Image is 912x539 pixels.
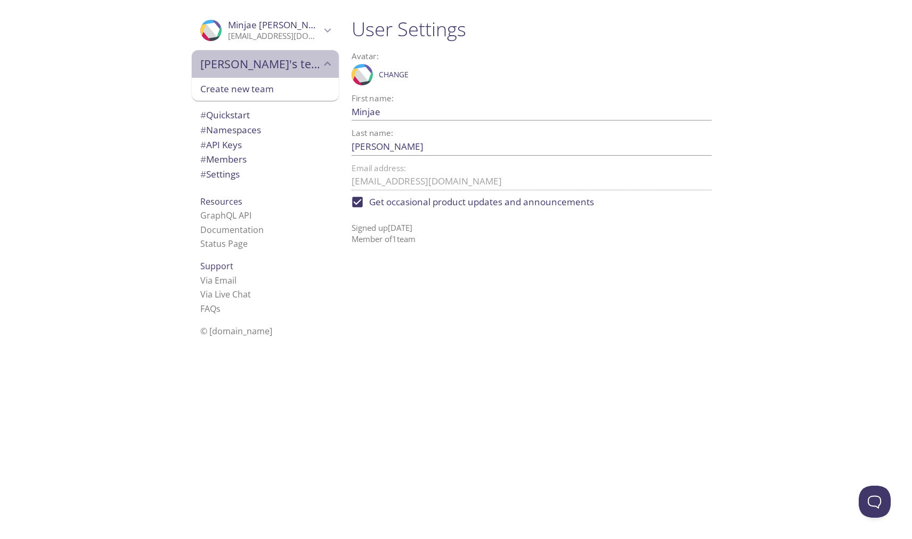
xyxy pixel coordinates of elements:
[200,109,250,121] span: Quickstart
[200,275,237,286] a: Via Email
[352,94,394,102] label: First name:
[216,303,221,315] span: s
[859,486,891,518] iframe: Help Scout Beacon - Open
[192,167,339,182] div: Team Settings
[200,196,242,207] span: Resources
[192,138,339,152] div: API Keys
[200,325,272,337] span: © [DOMAIN_NAME]
[376,66,411,83] button: Change
[200,288,251,300] a: Via Live Chat
[192,78,339,101] div: Create new team
[200,124,261,136] span: Namespaces
[200,210,251,221] a: GraphQL API
[200,224,264,236] a: Documentation
[200,57,321,71] span: [PERSON_NAME]'s team
[192,108,339,123] div: Quickstart
[352,214,712,245] p: Signed up [DATE] Member of 1 team
[192,50,339,78] div: Minjae's team
[352,129,393,137] label: Last name:
[192,13,339,48] div: Minjae Lee
[200,124,206,136] span: #
[200,153,206,165] span: #
[379,68,409,81] span: Change
[352,164,406,172] label: Email address:
[200,168,240,180] span: Settings
[200,260,233,272] span: Support
[200,303,221,315] a: FAQ
[200,139,206,151] span: #
[200,168,206,180] span: #
[228,19,331,31] span: Minjae [PERSON_NAME]
[352,52,669,60] label: Avatar:
[200,153,247,165] span: Members
[352,17,712,41] h1: User Settings
[228,31,321,42] p: [EMAIL_ADDRESS][DOMAIN_NAME]
[369,195,594,209] span: Get occasional product updates and announcements
[192,152,339,167] div: Members
[192,123,339,138] div: Namespaces
[200,109,206,121] span: #
[352,164,712,190] div: Contact us if you need to change your email
[200,82,330,96] span: Create new team
[200,139,242,151] span: API Keys
[200,238,248,250] a: Status Page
